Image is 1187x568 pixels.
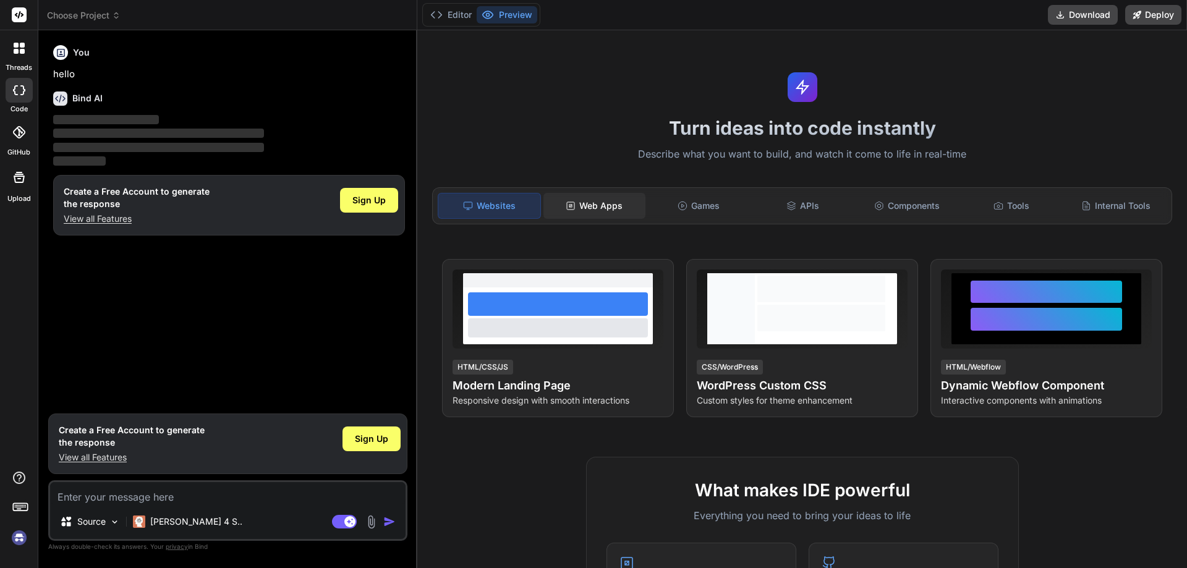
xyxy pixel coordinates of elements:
[47,9,121,22] span: Choose Project
[77,515,106,528] p: Source
[425,6,477,23] button: Editor
[425,146,1180,163] p: Describe what you want to build, and watch it come to life in real-time
[72,92,103,104] h6: Bind AI
[9,527,30,548] img: signin
[53,143,264,152] span: ‌
[697,377,908,394] h4: WordPress Custom CSS
[1125,5,1181,25] button: Deploy
[73,46,90,59] h6: You
[648,193,750,219] div: Games
[109,517,120,527] img: Pick Models
[59,451,205,464] p: View all Features
[53,67,405,82] p: hello
[6,62,32,73] label: threads
[941,394,1152,407] p: Interactive components with animations
[941,377,1152,394] h4: Dynamic Webflow Component
[606,508,998,523] p: Everything you need to bring your ideas to life
[606,477,998,503] h2: What makes IDE powerful
[438,193,541,219] div: Websites
[425,117,1180,139] h1: Turn ideas into code instantly
[453,360,513,375] div: HTML/CSS/JS
[53,115,159,124] span: ‌
[941,360,1006,375] div: HTML/Webflow
[48,541,407,553] p: Always double-check its answers. Your in Bind
[53,129,264,138] span: ‌
[453,377,663,394] h4: Modern Landing Page
[11,104,28,114] label: code
[961,193,1063,219] div: Tools
[352,194,386,206] span: Sign Up
[166,543,188,550] span: privacy
[64,185,210,210] h1: Create a Free Account to generate the response
[856,193,958,219] div: Components
[7,193,31,204] label: Upload
[697,360,763,375] div: CSS/WordPress
[1065,193,1167,219] div: Internal Tools
[697,394,908,407] p: Custom styles for theme enhancement
[453,394,663,407] p: Responsive design with smooth interactions
[1048,5,1118,25] button: Download
[477,6,537,23] button: Preview
[543,193,645,219] div: Web Apps
[752,193,854,219] div: APIs
[59,424,205,449] h1: Create a Free Account to generate the response
[364,515,378,529] img: attachment
[383,515,396,528] img: icon
[64,213,210,225] p: View all Features
[150,515,242,528] p: [PERSON_NAME] 4 S..
[355,433,388,445] span: Sign Up
[53,156,106,166] span: ‌
[133,515,145,528] img: Claude 4 Sonnet
[7,147,30,158] label: GitHub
